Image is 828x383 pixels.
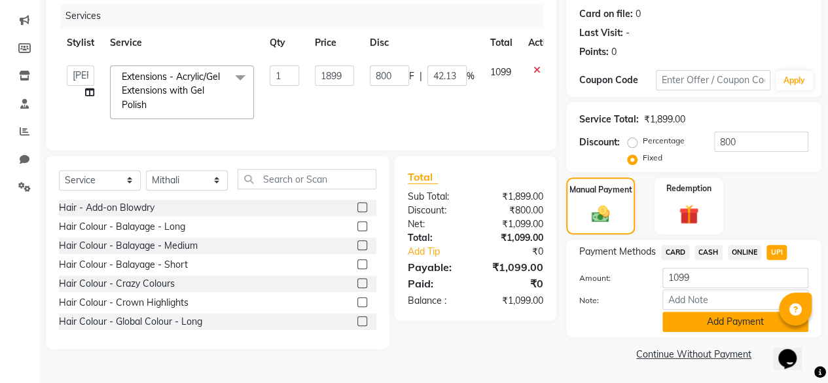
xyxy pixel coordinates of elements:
div: ₹1,099.00 [475,294,553,308]
div: Service Total: [579,113,639,126]
div: ₹1,099.00 [475,217,553,231]
div: Coupon Code [579,73,656,87]
div: ₹0 [488,245,553,259]
th: Stylist [59,28,102,58]
div: Hair Colour - Crazy Colours [59,277,175,291]
th: Action [520,28,564,58]
a: x [147,99,153,111]
div: ₹1,099.00 [475,259,553,275]
span: ONLINE [728,245,762,260]
span: 1099 [490,66,511,78]
th: Price [307,28,362,58]
div: Net: [398,217,476,231]
div: Hair Colour - Global Colour - Long [59,315,202,329]
a: Add Tip [398,245,488,259]
span: UPI [766,245,787,260]
span: Payment Methods [579,245,656,259]
input: Add Note [662,289,808,310]
div: Card on file: [579,7,633,21]
span: CARD [661,245,689,260]
img: _cash.svg [586,204,616,225]
div: Last Visit: [579,26,623,40]
div: Discount: [579,136,620,149]
div: Payable: [398,259,476,275]
div: - [626,26,630,40]
div: Hair - Add-on Blowdry [59,201,154,215]
img: _gift.svg [673,202,705,227]
div: Services [60,4,553,28]
input: Enter Offer / Coupon Code [656,70,770,90]
th: Disc [362,28,482,58]
div: Hair Colour - Balayage - Medium [59,239,198,253]
label: Amount: [569,272,653,284]
div: Hair Colour - Balayage - Long [59,220,185,234]
div: Hair Colour - Balayage - Short [59,258,188,272]
input: Amount [662,268,808,288]
div: Sub Total: [398,190,476,204]
div: ₹0 [475,276,553,291]
div: Balance : [398,294,476,308]
div: Points: [579,45,609,59]
div: Hair Colour - Crown Highlights [59,296,189,310]
div: ₹1,899.00 [644,113,685,126]
div: 0 [636,7,641,21]
label: Manual Payment [569,184,632,196]
label: Fixed [643,152,662,164]
div: ₹1,099.00 [475,231,553,245]
th: Service [102,28,262,58]
span: Total [408,170,438,184]
button: Apply [776,71,813,90]
iframe: chat widget [773,331,815,370]
span: CASH [694,245,723,260]
span: F [409,69,414,83]
div: ₹1,899.00 [475,190,553,204]
th: Qty [262,28,307,58]
label: Note: [569,295,653,306]
input: Search or Scan [238,169,376,189]
a: Continue Without Payment [569,348,819,361]
label: Redemption [666,183,711,194]
span: | [420,69,422,83]
div: ₹800.00 [475,204,553,217]
span: % [467,69,475,83]
button: Add Payment [662,312,808,332]
span: Extensions - Acrylic/Gel Extensions with Gel Polish [122,71,220,111]
div: Paid: [398,276,476,291]
div: 0 [611,45,617,59]
div: Total: [398,231,476,245]
th: Total [482,28,520,58]
div: Discount: [398,204,476,217]
label: Percentage [643,135,685,147]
